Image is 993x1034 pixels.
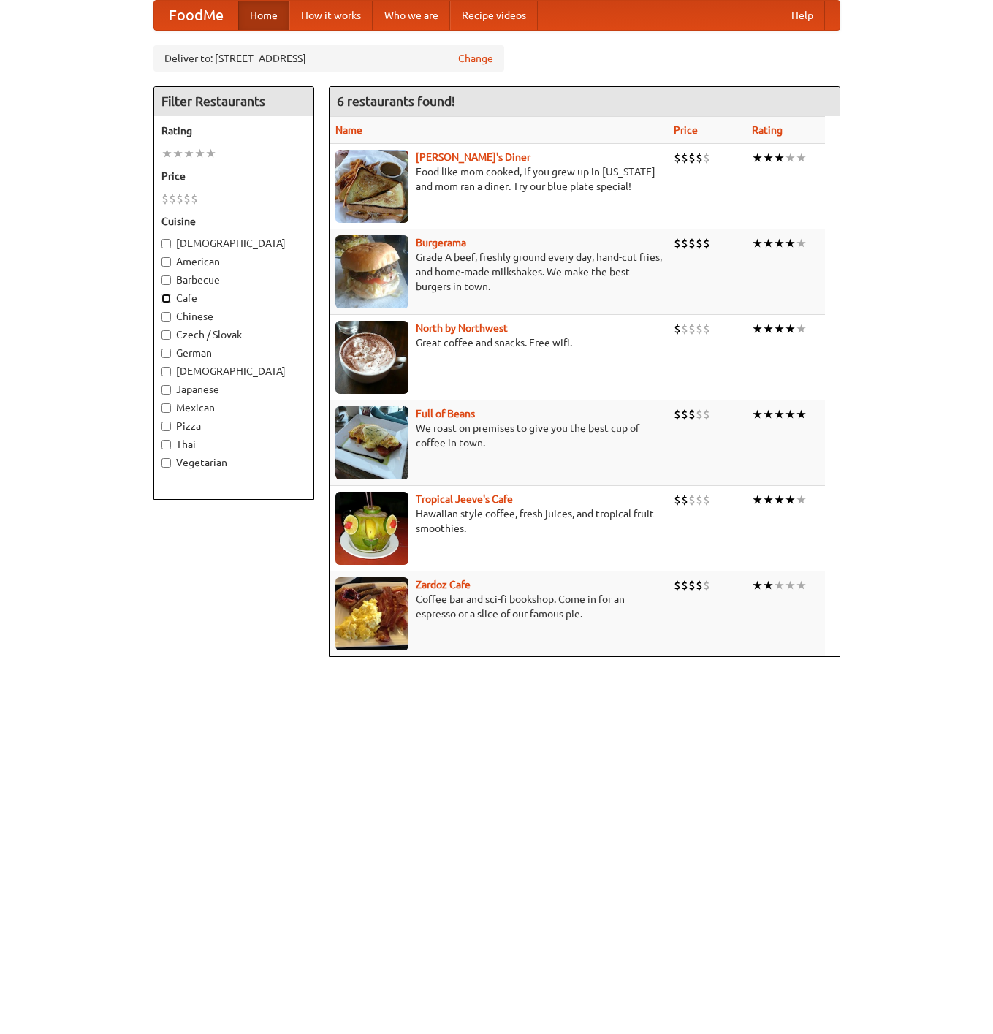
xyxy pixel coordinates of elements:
[161,294,171,303] input: Cafe
[161,364,306,379] label: [DEMOGRAPHIC_DATA]
[796,150,807,166] li: ★
[674,235,681,251] li: $
[688,406,696,422] li: $
[796,235,807,251] li: ★
[752,321,763,337] li: ★
[161,327,306,342] label: Czech / Slovak
[752,235,763,251] li: ★
[161,312,171,322] input: Chinese
[785,492,796,508] li: ★
[161,291,306,305] label: Cafe
[335,150,408,223] img: sallys.jpg
[335,250,662,294] p: Grade A beef, freshly ground every day, hand-cut fries, and home-made milkshakes. We make the bes...
[674,150,681,166] li: $
[763,235,774,251] li: ★
[161,145,172,161] li: ★
[674,406,681,422] li: $
[696,406,703,422] li: $
[796,577,807,593] li: ★
[416,322,508,334] a: North by Northwest
[703,492,710,508] li: $
[681,150,688,166] li: $
[335,492,408,565] img: jeeves.jpg
[774,150,785,166] li: ★
[785,577,796,593] li: ★
[681,235,688,251] li: $
[161,254,306,269] label: American
[796,321,807,337] li: ★
[154,1,238,30] a: FoodMe
[703,235,710,251] li: $
[681,577,688,593] li: $
[335,577,408,650] img: zardoz.jpg
[763,150,774,166] li: ★
[161,273,306,287] label: Barbecue
[161,275,171,285] input: Barbecue
[785,235,796,251] li: ★
[688,150,696,166] li: $
[752,406,763,422] li: ★
[373,1,450,30] a: Who we are
[337,94,455,108] ng-pluralize: 6 restaurants found!
[238,1,289,30] a: Home
[763,321,774,337] li: ★
[335,592,662,621] p: Coffee bar and sci-fi bookshop. Come in for an espresso or a slice of our famous pie.
[335,124,362,136] a: Name
[161,385,171,395] input: Japanese
[688,235,696,251] li: $
[416,579,471,590] b: Zardoz Cafe
[681,406,688,422] li: $
[161,400,306,415] label: Mexican
[161,440,171,449] input: Thai
[774,235,785,251] li: ★
[696,150,703,166] li: $
[752,124,783,136] a: Rating
[161,419,306,433] label: Pizza
[153,45,504,72] div: Deliver to: [STREET_ADDRESS]
[161,367,171,376] input: [DEMOGRAPHIC_DATA]
[780,1,825,30] a: Help
[289,1,373,30] a: How it works
[681,321,688,337] li: $
[161,382,306,397] label: Japanese
[774,321,785,337] li: ★
[176,191,183,207] li: $
[785,150,796,166] li: ★
[416,408,475,419] a: Full of Beans
[796,492,807,508] li: ★
[752,150,763,166] li: ★
[416,493,513,505] a: Tropical Jeeve's Cafe
[335,506,662,536] p: Hawaiian style coffee, fresh juices, and tropical fruit smoothies.
[161,437,306,452] label: Thai
[161,330,171,340] input: Czech / Slovak
[703,577,710,593] li: $
[161,214,306,229] h5: Cuisine
[674,577,681,593] li: $
[703,321,710,337] li: $
[335,164,662,194] p: Food like mom cooked, if you grew up in [US_STATE] and mom ran a diner. Try our blue plate special!
[696,577,703,593] li: $
[674,124,698,136] a: Price
[161,458,171,468] input: Vegetarian
[161,191,169,207] li: $
[161,349,171,358] input: German
[335,421,662,450] p: We roast on premises to give you the best cup of coffee in town.
[674,492,681,508] li: $
[161,239,171,248] input: [DEMOGRAPHIC_DATA]
[416,151,530,163] a: [PERSON_NAME]'s Diner
[785,406,796,422] li: ★
[154,87,313,116] h4: Filter Restaurants
[161,257,171,267] input: American
[335,321,408,394] img: north.jpg
[703,406,710,422] li: $
[458,51,493,66] a: Change
[450,1,538,30] a: Recipe videos
[335,335,662,350] p: Great coffee and snacks. Free wifi.
[416,237,466,248] a: Burgerama
[696,321,703,337] li: $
